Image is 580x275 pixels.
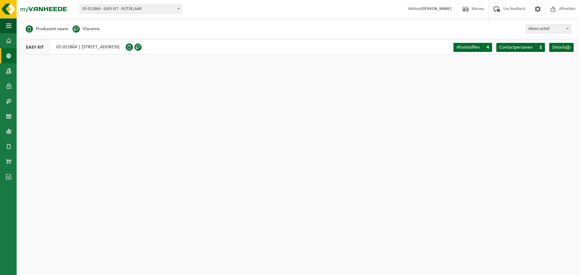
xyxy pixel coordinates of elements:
[536,43,545,52] span: 2
[499,45,533,50] span: Contactpersonen
[80,5,182,13] span: 02-012864 - EASY KIT - ROTSELAAR
[80,5,182,14] span: 02-012864 - EASY KIT - ROTSELAAR
[72,24,100,34] li: Vlarema
[483,43,492,52] span: 4
[26,24,68,34] li: Producent naam
[552,45,566,50] span: Details
[421,7,452,11] strong: [PERSON_NAME]
[20,40,126,55] div: 02-012864 | [STREET_ADDRESS]
[453,43,492,52] a: Afvalstoffen 4
[526,25,571,33] span: Alleen actief
[20,40,50,54] span: EASY KIT
[549,43,574,52] a: Details
[456,45,480,50] span: Afvalstoffen
[496,43,545,52] a: Contactpersonen 2
[526,24,571,34] span: Alleen actief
